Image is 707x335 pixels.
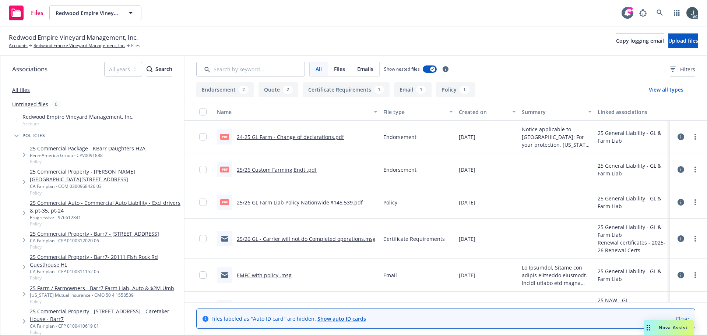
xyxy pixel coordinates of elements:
[598,267,667,283] div: 25 General Liability - GL & Farm Liab
[519,103,594,121] button: Summary
[595,103,670,121] button: Linked associations
[147,62,172,76] button: SearchSearch
[147,66,152,72] svg: Search
[383,166,416,174] span: Endorsement
[334,65,345,73] span: Files
[6,3,46,23] a: Files
[30,253,181,268] a: 25 Commercial Property - Barr7- 20111 FIsh Rock Rd Guesthouse HL
[12,86,30,93] a: All files
[220,134,229,139] span: pdf
[30,190,181,196] span: Policy
[12,64,48,74] span: Associations
[383,271,397,279] span: Email
[258,82,298,97] button: Quote
[49,6,141,20] button: Redwood Empire Vineyard Management, Inc.
[316,65,322,73] span: All
[30,230,159,238] a: 25 Commercial Property - Barr7 - [STREET_ADDRESS]
[30,214,181,221] div: Progressive - 976612841
[283,86,293,94] div: 2
[199,133,207,140] input: Toggle Row Selected
[239,86,249,94] div: 2
[12,100,48,108] a: Untriaged files
[131,42,140,49] span: Files
[196,62,305,76] input: Search by keyword...
[637,82,695,97] button: View all types
[598,108,667,116] div: Linked associations
[30,298,174,304] span: Policy
[383,199,397,206] span: Policy
[22,133,46,138] span: Policies
[30,145,145,152] a: 25 Commercial Package - KBarr Daughters H2A
[30,199,181,214] a: 25 Commercial Auto - Commercial Auto Liability - Excl drivers & pt-35, pt-24
[22,113,134,121] span: Redwood Empire Vineyard Management, Inc.
[30,221,181,227] span: Policy
[670,65,695,73] span: Filters
[459,108,508,116] div: Created on
[686,7,698,19] img: photo
[383,133,416,141] span: Endorsement
[636,6,650,20] a: Report a Bug
[30,152,145,158] div: Penn-America Group - CPV0091888
[616,37,664,44] span: Copy logging email
[691,198,700,207] a: more
[196,82,254,97] button: Endorsement
[598,296,667,304] div: 25 NAW - GL
[459,199,475,206] span: [DATE]
[598,162,667,177] div: 25 General Liability - GL & Farm Liab
[237,166,317,173] a: 25/26 Custom Farming Endt .pdf
[691,271,700,279] a: more
[31,10,43,16] span: Files
[220,199,229,205] span: pdf
[459,133,475,141] span: [DATE]
[668,33,698,48] button: Upload files
[30,323,181,329] div: CA Fair plan - CFP 0100410619 01
[670,62,695,76] button: Filters
[459,166,475,174] span: [DATE]
[214,103,380,121] button: Name
[30,307,181,323] a: 25 Commercial Property - [STREET_ADDRESS] - Caretaker House - Barr7
[669,6,684,20] a: Switch app
[522,264,591,287] span: Lo Ipsumdol, Sitame con adipis elitseddo eiusmodt. Incidi utlabo etd magna aliquae admini ve qui ...
[459,271,475,279] span: [DATE]
[616,33,664,48] button: Copy logging email
[653,6,667,20] a: Search
[34,42,125,49] a: Redwood Empire Vineyard Management, Inc.
[56,9,119,17] span: Redwood Empire Vineyard Management, Inc.
[598,195,667,210] div: 25 General Liability - GL & Farm Liab
[644,320,653,335] div: Drag to move
[237,133,344,140] a: 24-25 GL Farm - Change of declarations.pdf
[30,168,181,183] a: 25 Commercial Property - [PERSON_NAME][GEOGRAPHIC_DATA][STREET_ADDRESS]
[51,100,61,108] div: 0
[199,166,207,173] input: Toggle Row Selected
[9,33,138,42] span: Redwood Empire Vineyard Management, Inc.
[237,300,376,315] a: 25/26 GL NAW Quote - with internal notes (highlighted = new form).pdf
[147,62,172,76] div: Search
[30,238,159,244] div: CA Fair plan - CFP 0100312020 06
[30,183,181,189] div: CA Fair plan - COM 0300968426 03
[30,292,174,298] div: [US_STATE] Mutual Insurance - CMO 50 4 1558539
[317,315,366,322] a: Show auto ID cards
[436,82,475,97] button: Policy
[394,82,432,97] button: Email
[383,108,445,116] div: File type
[627,7,633,14] div: 99+
[460,86,469,94] div: 1
[22,121,134,127] span: Account
[237,272,292,279] a: EMFC with policy .msg
[459,235,475,243] span: [DATE]
[691,165,700,174] a: more
[30,268,181,275] div: CA Fair plan - CFP 0100311152 05
[668,37,698,44] span: Upload files
[199,199,207,206] input: Toggle Row Selected
[659,324,688,331] span: Nova Assist
[217,108,369,116] div: Name
[199,108,207,115] input: Select all
[522,125,591,149] span: Notice applicable to [GEOGRAPHIC_DATA]: For your protection, [US_STATE] law required the followin...
[416,86,426,94] div: 1
[598,239,667,254] div: Renewal certificates - 2025-26 Renewal Certs
[644,320,694,335] button: Nova Assist
[380,103,456,121] button: File type
[598,223,667,239] div: 25 General Liability - GL & Farm Liab
[30,275,181,281] span: Policy
[384,66,420,72] span: Show nested files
